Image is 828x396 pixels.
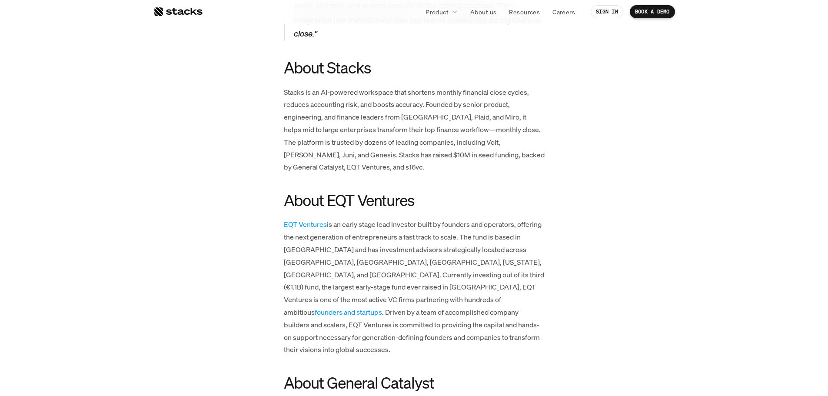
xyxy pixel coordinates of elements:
[284,373,545,392] h3: About General Catalyst
[630,5,675,18] a: BOOK A DEMO
[426,7,449,17] p: Product
[284,86,545,174] p: Stacks is an AI-powered workspace that shortens monthly financial close cycles, reduces accountin...
[284,191,545,210] h3: About EQT Ventures
[465,4,502,20] a: About us
[635,9,670,15] p: BOOK A DEMO
[596,9,618,15] p: SIGN IN
[470,7,496,17] p: About us
[284,58,545,77] h3: About Stacks
[547,4,580,20] a: Careers
[315,307,382,317] a: founders and startups
[284,220,327,229] a: EQT Ventures
[504,4,545,20] a: Resources
[103,166,141,172] a: Privacy Policy
[591,5,623,18] a: SIGN IN
[509,7,540,17] p: Resources
[552,7,575,17] p: Careers
[284,218,545,356] p: is an early stage lead investor built by founders and operators, offering the next generation of ...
